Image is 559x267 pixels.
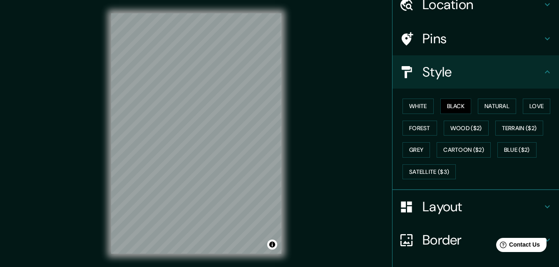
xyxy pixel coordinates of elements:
[422,232,542,248] h4: Border
[402,99,434,114] button: White
[422,198,542,215] h4: Layout
[422,64,542,80] h4: Style
[393,223,559,257] div: Border
[267,240,277,250] button: Toggle attribution
[402,121,437,136] button: Forest
[111,13,281,254] canvas: Map
[422,30,542,47] h4: Pins
[444,121,489,136] button: Wood ($2)
[402,164,456,180] button: Satellite ($3)
[523,99,550,114] button: Love
[440,99,472,114] button: Black
[497,142,537,158] button: Blue ($2)
[402,142,430,158] button: Grey
[495,121,544,136] button: Terrain ($2)
[393,22,559,55] div: Pins
[437,142,491,158] button: Cartoon ($2)
[478,99,516,114] button: Natural
[393,55,559,89] div: Style
[485,235,550,258] iframe: Help widget launcher
[393,190,559,223] div: Layout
